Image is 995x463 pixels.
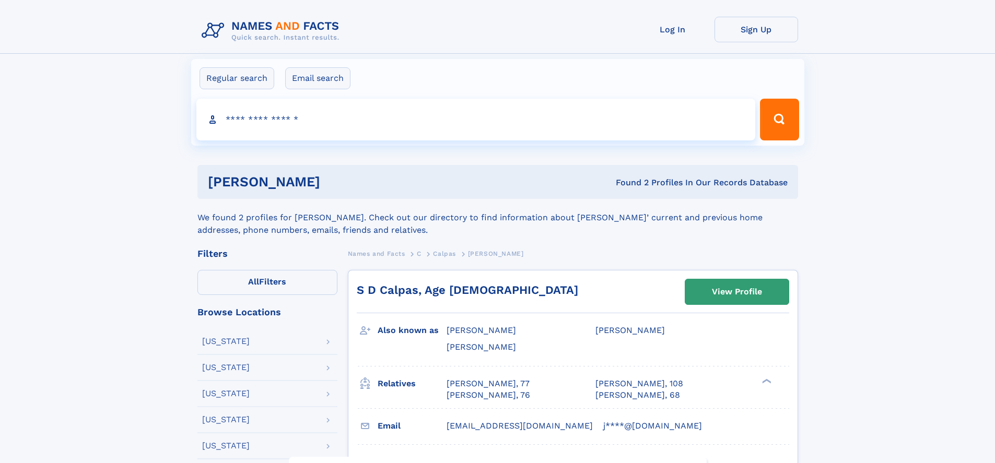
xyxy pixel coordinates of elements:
[595,389,680,401] a: [PERSON_NAME], 68
[202,415,250,424] div: [US_STATE]
[200,67,274,89] label: Regular search
[197,270,337,295] label: Filters
[202,337,250,346] div: [US_STATE]
[202,389,250,398] div: [US_STATE]
[378,417,447,435] h3: Email
[378,375,447,393] h3: Relatives
[208,175,468,188] h1: [PERSON_NAME]
[196,99,756,140] input: search input
[417,247,422,260] a: C
[447,421,593,431] span: [EMAIL_ADDRESS][DOMAIN_NAME]
[447,389,530,401] a: [PERSON_NAME], 76
[712,280,762,304] div: View Profile
[595,325,665,335] span: [PERSON_NAME]
[447,378,530,389] a: [PERSON_NAME], 77
[433,250,456,257] span: Calpas
[447,325,516,335] span: [PERSON_NAME]
[760,99,799,140] button: Search Button
[197,199,798,236] div: We found 2 profiles for [PERSON_NAME]. Check out our directory to find information about [PERSON_...
[595,378,683,389] a: [PERSON_NAME], 108
[685,279,789,304] a: View Profile
[202,442,250,450] div: [US_STATE]
[197,307,337,317] div: Browse Locations
[202,363,250,372] div: [US_STATE]
[248,277,259,287] span: All
[285,67,350,89] label: Email search
[197,17,348,45] img: Logo Names and Facts
[197,249,337,258] div: Filters
[348,247,405,260] a: Names and Facts
[357,283,578,296] a: S D Calpas, Age [DEMOGRAPHIC_DATA]
[417,250,422,257] span: C
[433,247,456,260] a: Calpas
[468,177,788,188] div: Found 2 Profiles In Our Records Database
[378,322,447,339] h3: Also known as
[759,377,772,384] div: ❯
[715,17,798,42] a: Sign Up
[631,17,715,42] a: Log In
[468,250,524,257] span: [PERSON_NAME]
[447,342,516,352] span: [PERSON_NAME]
